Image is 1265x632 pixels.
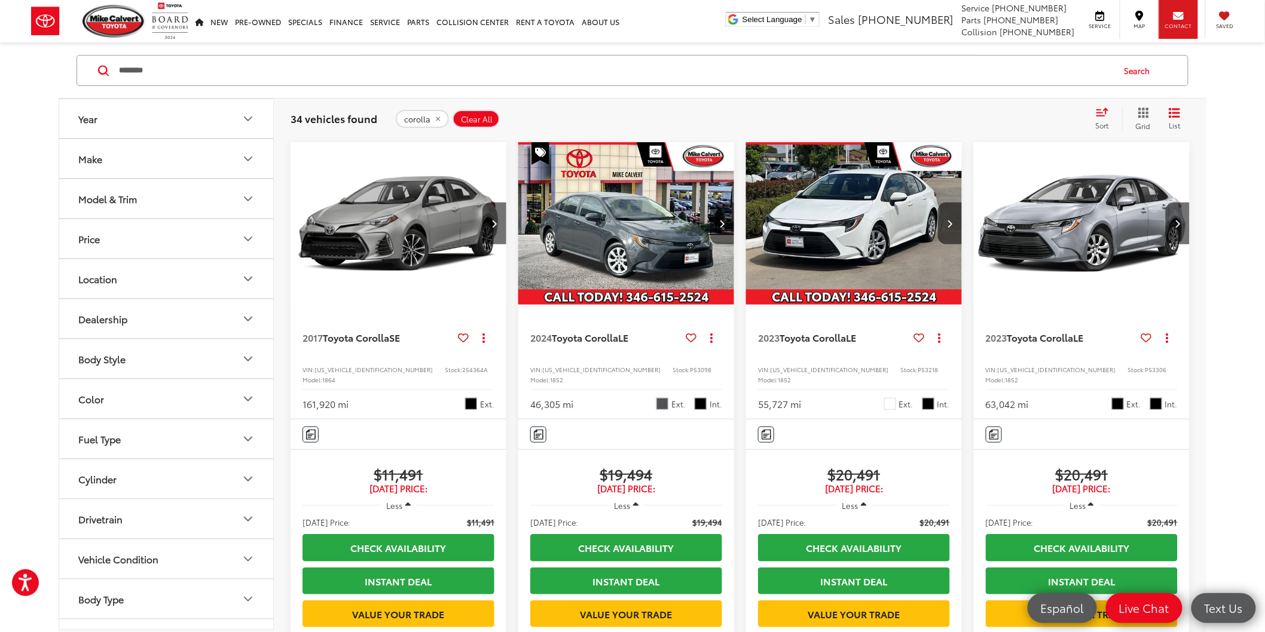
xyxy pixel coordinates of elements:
a: 2024 Toyota Corolla LE2024 Toyota Corolla LE2024 Toyota Corolla LE2024 Toyota Corolla LE [518,142,735,305]
span: VIN: [986,365,998,374]
button: Vehicle ConditionVehicle Condition [59,539,274,578]
button: Body TypeBody Type [59,579,274,618]
div: Cylinder [78,473,117,484]
div: Body Type [241,592,255,606]
img: Mike Calvert Toyota [82,5,146,38]
img: 2023 Toyota Corolla LE [973,142,1191,305]
span: 1852 [1006,375,1019,384]
span: $11,491 [467,516,494,528]
a: 2023 Toyota Corolla LE2023 Toyota Corolla LE2023 Toyota Corolla LE2023 Toyota Corolla LE [973,142,1191,305]
span: Collision [962,26,998,38]
a: Instant Deal [530,567,722,594]
span: $11,491 [302,465,494,483]
div: Vehicle Condition [78,553,158,564]
div: Cylinder [241,472,255,486]
span: VIN: [302,365,314,374]
span: Black [465,398,477,410]
div: 2023 Toyota Corolla LE 0 [745,142,963,305]
button: Less [381,495,417,516]
span: 34 vehicles found [291,111,377,125]
span: LE [846,330,856,344]
span: Toyota Corolla [1007,330,1074,344]
div: Vehicle Condition [241,552,255,566]
span: [PHONE_NUMBER] [992,2,1067,14]
button: Actions [929,327,950,348]
div: Make [78,153,102,164]
a: 2017Toyota CorollaSE [302,331,453,344]
span: Less [842,500,858,511]
span: Clear All [461,115,493,124]
span: [US_VEHICLE_IDENTIFICATION_NUMBER] [998,365,1116,374]
button: Next image [938,203,962,244]
button: Less [836,495,872,516]
span: 2024 [530,330,552,344]
div: 161,920 mi [302,397,349,411]
span: Stock: [445,365,462,374]
span: Toyota Corolla [323,330,389,344]
div: Body Style [241,352,255,366]
span: $20,491 [986,465,1178,483]
span: Model: [986,375,1006,384]
a: Instant Deal [986,567,1178,594]
div: Price [78,233,100,244]
span: Underground [656,398,668,410]
a: Español [1028,593,1097,623]
a: Value Your Trade [986,600,1178,627]
a: Check Availability [302,534,494,561]
span: dropdown dots [1166,333,1168,342]
button: Comments [530,427,546,443]
div: Fuel Type [241,432,255,446]
span: SE [389,330,400,344]
button: DrivetrainDrivetrain [59,499,274,538]
div: Model & Trim [78,193,137,204]
button: Select sort value [1090,107,1122,131]
button: Fuel TypeFuel Type [59,419,274,458]
span: $20,491 [920,516,950,528]
span: LE [618,330,628,344]
a: 2023Toyota CorollaLE [758,331,909,344]
span: Ice [884,398,896,410]
span: Model: [758,375,778,384]
span: Stock: [900,365,918,374]
div: 2023 Toyota Corolla LE 0 [973,142,1191,305]
a: 2017 Toyota Corolla SE2017 Toyota Corolla SE2017 Toyota Corolla SE2017 Toyota Corolla SE [290,142,508,305]
span: 2023 [986,330,1007,344]
span: 1852 [778,375,791,384]
span: [PHONE_NUMBER] [984,14,1059,26]
a: 2023 Toyota Corolla LE2023 Toyota Corolla LE2023 Toyota Corolla LE2023 Toyota Corolla LE [745,142,963,305]
span: Toyota Corolla [780,330,846,344]
div: Color [241,392,255,406]
span: [DATE] Price: [986,516,1034,528]
span: 1864 [322,375,335,384]
span: 2017 [302,330,323,344]
span: [US_VEHICLE_IDENTIFICATION_NUMBER] [314,365,433,374]
span: Ext. [480,398,494,410]
button: Clear All [453,110,500,128]
span: Service [1087,22,1114,30]
span: [DATE] Price: [986,483,1178,495]
div: Color [78,393,104,404]
img: Comments [306,429,316,440]
span: Ext. [899,398,913,410]
span: Service [962,2,990,14]
span: Stock: [673,365,690,374]
a: Instant Deal [302,567,494,594]
span: Ext. [1127,398,1141,410]
span: Español [1035,600,1090,615]
button: Next image [482,203,506,244]
button: DealershipDealership [59,299,274,338]
div: Body Type [78,593,124,605]
a: 2024Toyota CorollaLE [530,331,681,344]
div: Make [241,152,255,166]
span: [US_VEHICLE_IDENTIFICATION_NUMBER] [542,365,661,374]
img: 2017 Toyota Corolla SE [290,142,508,305]
span: Less [615,500,631,511]
span: [DATE] Price: [530,483,722,495]
span: Ext. [671,398,686,410]
span: corolla [404,115,430,124]
a: Select Language​ [742,15,817,24]
button: Less [609,495,644,516]
span: [PHONE_NUMBER] [858,11,954,27]
span: $19,494 [692,516,722,528]
span: VIN: [758,365,770,374]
